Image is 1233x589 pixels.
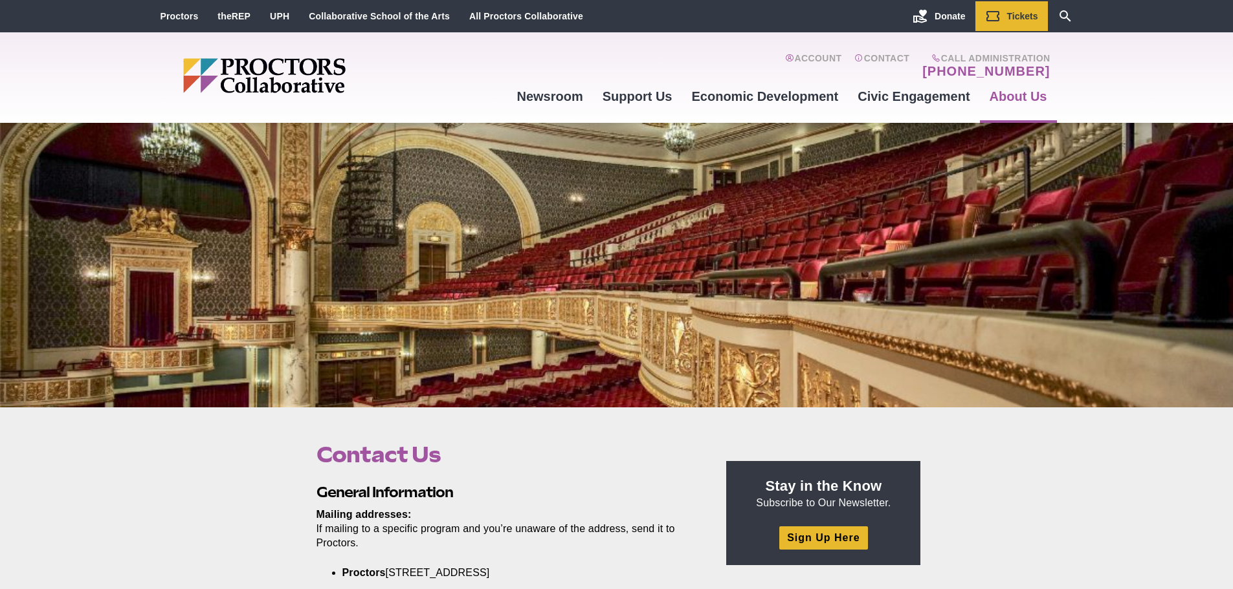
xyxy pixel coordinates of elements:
a: UPH [270,11,289,21]
a: Economic Development [682,79,849,114]
h1: Contact Us [317,442,697,467]
a: Collaborative School of the Arts [309,11,450,21]
span: Call Administration [918,53,1050,63]
p: If mailing to a specific program and you’re unaware of the address, send it to Proctors. [317,508,697,550]
h2: General Information [317,482,697,502]
a: Contact [854,53,909,79]
a: Support Us [593,79,682,114]
p: Subscribe to Our Newsletter. [742,477,905,510]
a: Proctors [161,11,199,21]
a: All Proctors Collaborative [469,11,583,21]
a: Civic Engagement [848,79,979,114]
span: Tickets [1007,11,1038,21]
a: Search [1048,1,1083,31]
a: Newsroom [507,79,592,114]
li: [STREET_ADDRESS] [342,566,678,580]
a: About Us [980,79,1057,114]
strong: Stay in the Know [766,478,882,494]
a: Sign Up Here [779,526,867,549]
img: Proctors logo [183,58,445,93]
strong: Proctors [342,567,386,578]
a: Account [785,53,841,79]
a: [PHONE_NUMBER] [922,63,1050,79]
span: Donate [935,11,965,21]
a: theREP [217,11,250,21]
a: Tickets [975,1,1048,31]
strong: Mailing addresses: [317,509,412,520]
a: Donate [903,1,975,31]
